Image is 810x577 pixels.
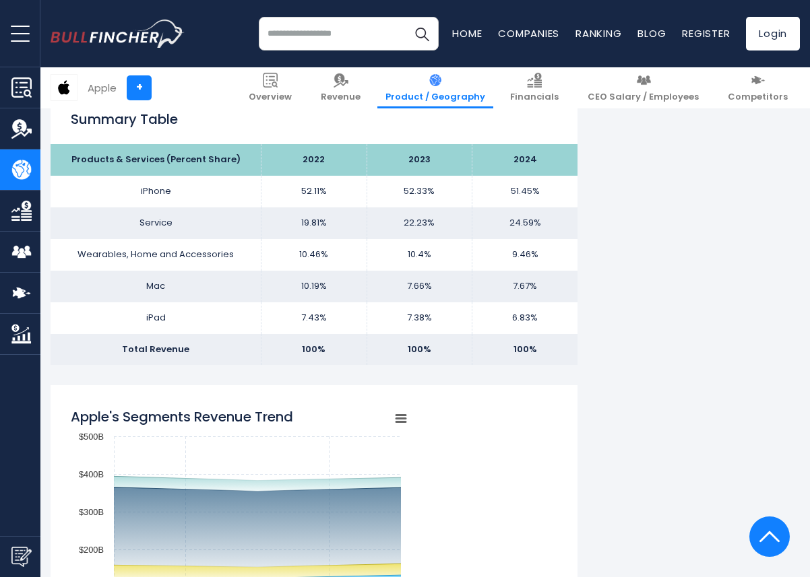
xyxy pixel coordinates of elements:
[241,67,300,108] a: Overview
[637,26,666,40] a: Blog
[51,20,185,48] img: bullfincher logo
[472,176,578,207] td: 51.45%
[746,17,800,50] a: Login
[472,239,578,271] td: 9.46%
[261,334,367,366] td: 100%
[588,92,699,103] span: CEO Salary / Employees
[51,20,185,48] a: Go to homepage
[580,67,707,108] a: CEO Salary / Employees
[472,207,578,239] td: 24.59%
[261,239,367,271] td: 10.46%
[472,144,578,176] th: 2024
[261,144,367,176] th: 2022
[51,334,261,366] td: Total Revenue
[472,271,578,302] td: 7.67%
[51,239,261,271] td: Wearables, Home and Accessories
[313,67,369,108] a: Revenue
[249,92,292,103] span: Overview
[498,26,559,40] a: Companies
[502,67,567,108] a: Financials
[720,67,796,108] a: Competitors
[377,67,493,108] a: Product / Geography
[321,92,361,103] span: Revenue
[367,334,472,366] td: 100%
[367,144,472,176] th: 2023
[472,302,578,334] td: 6.83%
[405,17,439,50] button: Search
[79,507,104,517] text: $300B
[575,26,621,40] a: Ranking
[79,432,104,442] text: $500B
[51,271,261,302] td: Mac
[261,302,367,334] td: 7.43%
[261,271,367,302] td: 10.19%
[51,302,261,334] td: iPad
[367,239,472,271] td: 10.4%
[510,92,559,103] span: Financials
[127,75,152,100] a: +
[71,407,293,426] tspan: Apple's Segments Revenue Trend
[79,545,104,555] text: $200B
[367,207,472,239] td: 22.23%
[385,92,485,103] span: Product / Geography
[51,176,261,207] td: iPhone
[51,144,261,176] th: Products & Services (Percent Share)
[51,75,77,100] img: AAPL logo
[88,80,117,96] div: Apple
[728,92,788,103] span: Competitors
[367,176,472,207] td: 52.33%
[367,271,472,302] td: 7.66%
[682,26,730,40] a: Register
[51,207,261,239] td: Service
[261,176,367,207] td: 52.11%
[452,26,482,40] a: Home
[71,109,557,129] h2: Summary Table
[367,302,472,334] td: 7.38%
[261,207,367,239] td: 19.81%
[472,334,578,366] td: 100%
[79,469,104,479] text: $400B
